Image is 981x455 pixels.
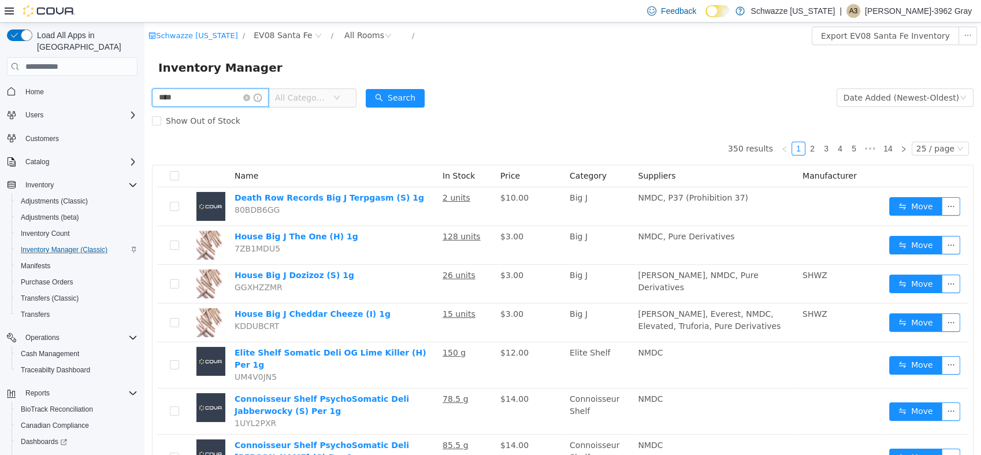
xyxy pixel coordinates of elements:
[16,308,54,321] a: Transfers
[756,123,763,130] i: icon: right
[637,123,644,130] i: icon: left
[16,210,84,224] a: Adjustments (beta)
[267,9,270,17] span: /
[21,310,50,319] span: Transfers
[425,149,462,158] span: Category
[21,405,93,414] span: BioTrack Reconciliation
[493,149,531,158] span: Suppliers
[90,287,246,296] a: House Big J Cheddar Cheeze (I) 1g
[661,5,696,17] span: Feedback
[16,194,92,208] a: Adjustments (Classic)
[16,347,84,361] a: Cash Management
[189,72,196,80] i: icon: down
[12,401,142,417] button: BioTrack Reconciliation
[16,402,98,416] a: BioTrack Reconciliation
[90,221,136,231] span: 7ZB1MDU5
[662,120,674,132] a: 2
[421,242,489,281] td: Big J
[21,278,73,287] span: Purchase Orders
[716,119,735,133] li: Next 5 Pages
[52,208,81,237] img: House Big J The One (H) 1g hero shot
[25,134,59,143] span: Customers
[52,417,81,446] img: Connoisseur Shelf PsychoSomatic Deli Coolio (S) Per 1g placeholder
[21,84,138,98] span: Home
[865,4,972,18] p: [PERSON_NAME]-3962 Gray
[735,120,752,132] a: 14
[16,259,55,273] a: Manifests
[797,380,816,398] button: icon: ellipsis
[298,325,321,335] u: 150 g
[356,248,379,257] span: $3.00
[421,366,489,412] td: Connoisseur Shelf
[16,419,94,432] a: Canadian Compliance
[493,418,518,427] span: NMDC
[90,299,135,308] span: KDDUBCRT
[99,72,106,79] i: icon: close-circle
[703,120,716,132] a: 5
[16,210,138,224] span: Adjustments (beta)
[797,426,816,445] button: icon: ellipsis
[298,248,331,257] u: 26 units
[90,396,132,405] span: 1UYL2PXR
[90,350,132,359] span: UM4V0JN5
[21,437,67,446] span: Dashboards
[12,434,142,450] a: Dashboards
[298,171,326,180] u: 2 units
[815,72,822,80] i: icon: down
[298,372,324,381] u: 78.5 g
[750,4,835,18] p: Schwazze [US_STATE]
[705,17,706,18] span: Dark Mode
[356,418,384,427] span: $14.00
[12,193,142,209] button: Adjustments (Classic)
[21,349,79,358] span: Cash Management
[745,213,798,232] button: icon: swapMove
[661,119,675,133] li: 2
[16,347,138,361] span: Cash Management
[298,418,324,427] u: 85.5 g
[21,178,138,192] span: Inventory
[2,177,142,193] button: Inventory
[745,380,798,398] button: icon: swapMove
[25,333,60,342] span: Operations
[52,371,81,399] img: Connoisseur Shelf PsychoSomatic Deli Jabberwocky (S) Per 1g placeholder
[25,87,44,97] span: Home
[25,110,43,120] span: Users
[658,287,683,296] span: SHWZ
[356,325,384,335] span: $12.00
[745,252,798,271] button: icon: swapMove
[16,435,72,449] a: Dashboards
[2,385,142,401] button: Reports
[16,275,78,289] a: Purchase Orders
[16,243,112,257] a: Inventory Manager (Classic)
[421,165,489,204] td: Big J
[421,320,489,366] td: Elite Shelf
[21,245,107,254] span: Inventory Manager (Classic)
[493,287,636,308] span: [PERSON_NAME], Everest, NMDC, Elevated, Truforia, Pure Derivatives
[846,4,860,18] div: Alfred-3962 Gray
[52,247,81,276] img: House Big J Dozizoz (S) 1g hero shot
[90,248,210,257] a: House Big J Dozizoz (S) 1g
[21,178,58,192] button: Inventory
[16,435,138,449] span: Dashboards
[356,287,379,296] span: $3.00
[658,149,712,158] span: Manufacturer
[32,29,138,53] span: Load All Apps in [GEOGRAPHIC_DATA]
[814,4,833,23] button: icon: ellipsis
[200,4,240,21] div: All Rooms
[90,260,138,269] span: GGXHZZMR
[675,119,689,133] li: 3
[2,154,142,170] button: Catalog
[633,119,647,133] li: Previous Page
[356,171,384,180] span: $10.00
[16,291,138,305] span: Transfers (Classic)
[745,291,798,309] button: icon: swapMove
[221,66,280,85] button: icon: searchSearch
[356,372,384,381] span: $14.00
[16,243,138,257] span: Inventory Manager (Classic)
[493,372,518,381] span: NMDC
[21,261,50,271] span: Manifests
[2,330,142,346] button: Operations
[493,325,518,335] span: NMDC
[52,169,81,198] img: Death Row Records Big J Terpgasm (S) 1g placeholder
[23,5,75,17] img: Cova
